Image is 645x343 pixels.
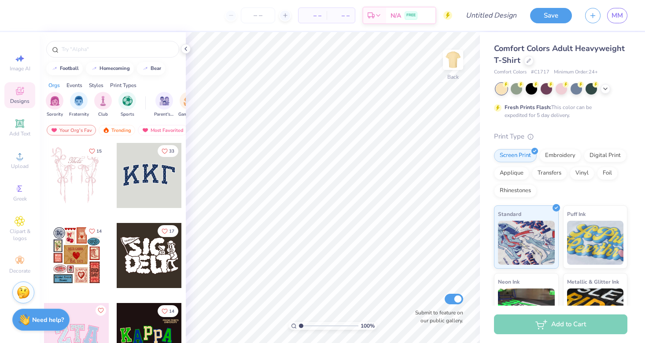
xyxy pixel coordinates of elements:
span: – – [332,11,350,20]
button: filter button [178,92,199,118]
div: homecoming [100,66,130,71]
img: Sports Image [122,96,133,106]
div: bear [151,66,161,71]
span: Add Text [9,130,30,137]
span: Parent's Weekend [154,111,174,118]
span: Sorority [47,111,63,118]
div: Trending [99,125,135,135]
span: Image AI [10,65,30,72]
span: Game Day [178,111,199,118]
div: Back [447,73,459,81]
button: filter button [46,92,63,118]
div: Print Type [494,131,627,142]
span: 15 [96,149,102,153]
div: filter for Game Day [178,92,199,118]
span: Neon Ink [498,277,520,286]
span: Comfort Colors Adult Heavyweight T-Shirt [494,43,625,66]
img: Fraternity Image [74,96,84,106]
div: Styles [89,81,103,89]
div: filter for Parent's Weekend [154,92,174,118]
span: N/A [391,11,401,20]
button: Like [96,305,106,316]
img: trending.gif [103,127,110,133]
div: filter for Sports [118,92,136,118]
span: Club [98,111,108,118]
span: Greek [13,195,27,202]
span: Fraternity [69,111,89,118]
div: Orgs [48,81,60,89]
div: Embroidery [539,149,581,162]
img: most_fav.gif [142,127,149,133]
img: Neon Ink [498,288,555,332]
div: Applique [494,167,529,180]
span: FREE [406,12,416,18]
a: MM [607,8,627,23]
div: Events [66,81,82,89]
button: homecoming [86,62,134,75]
div: Vinyl [570,167,594,180]
img: Puff Ink [567,221,624,265]
div: Transfers [532,167,567,180]
img: Sorority Image [50,96,60,106]
span: Decorate [9,267,30,274]
span: 14 [169,309,174,314]
img: Metallic & Glitter Ink [567,288,624,332]
img: Back [444,51,462,69]
img: Parent's Weekend Image [159,96,170,106]
img: Game Day Image [184,96,194,106]
strong: Need help? [32,316,64,324]
div: Rhinestones [494,184,537,197]
button: filter button [69,92,89,118]
div: filter for Sorority [46,92,63,118]
span: 17 [169,229,174,234]
span: Puff Ink [567,209,586,219]
div: football [60,66,79,71]
span: – – [304,11,321,20]
button: filter button [154,92,174,118]
label: Submit to feature on our public gallery. [410,309,463,325]
img: Club Image [98,96,108,106]
input: – – [241,7,275,23]
strong: Fresh Prints Flash: [505,104,551,111]
div: Print Types [110,81,136,89]
img: Standard [498,221,555,265]
div: filter for Club [94,92,112,118]
button: football [46,62,83,75]
span: Upload [11,163,29,170]
span: Metallic & Glitter Ink [567,277,619,286]
input: Untitled Design [459,7,523,24]
span: 100 % [361,322,375,330]
img: trend_line.gif [51,66,58,71]
span: Comfort Colors [494,69,527,76]
button: Like [158,225,178,237]
div: Your Org's Fav [47,125,96,135]
div: Most Favorited [138,125,188,135]
span: # C1717 [531,69,549,76]
img: trend_line.gif [91,66,98,71]
span: Sports [121,111,134,118]
button: Save [530,8,572,23]
span: 14 [96,229,102,234]
button: bear [137,62,165,75]
button: Like [158,145,178,157]
span: Standard [498,209,521,219]
button: Like [85,145,106,157]
span: Designs [10,98,29,105]
button: Like [158,305,178,317]
div: This color can be expedited for 5 day delivery. [505,103,613,119]
div: filter for Fraternity [69,92,89,118]
button: filter button [118,92,136,118]
button: Like [85,225,106,237]
img: trend_line.gif [142,66,149,71]
div: Foil [597,167,618,180]
div: Digital Print [584,149,627,162]
span: Minimum Order: 24 + [554,69,598,76]
span: Clipart & logos [4,228,35,242]
button: filter button [94,92,112,118]
span: 33 [169,149,174,153]
input: Try "Alpha" [61,45,173,54]
img: most_fav.gif [51,127,58,133]
div: Screen Print [494,149,537,162]
span: MM [612,11,623,21]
